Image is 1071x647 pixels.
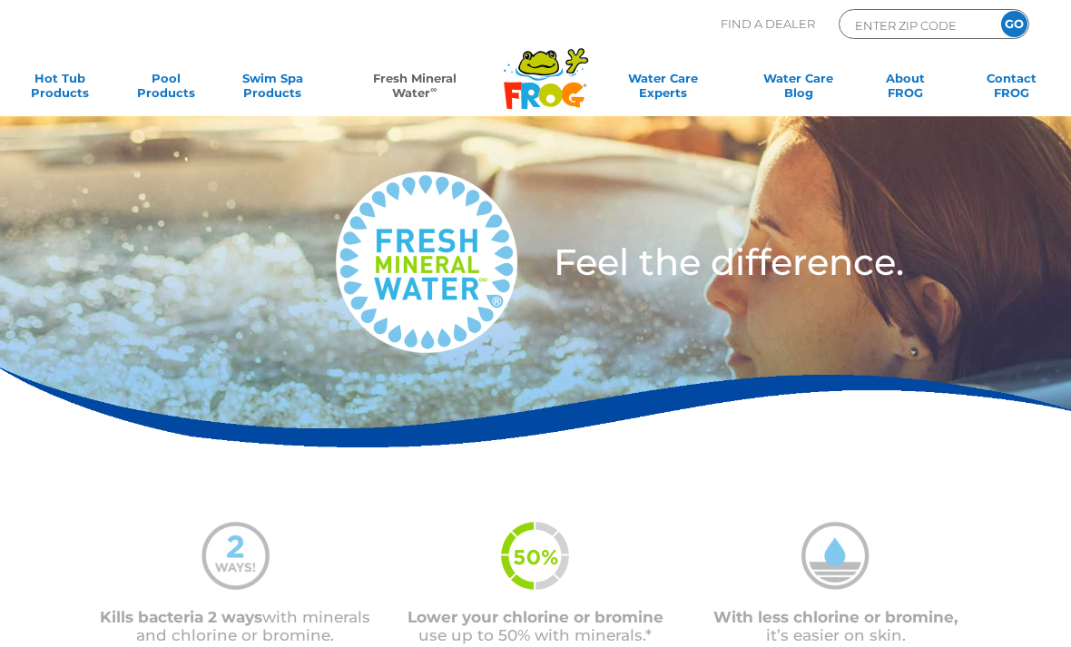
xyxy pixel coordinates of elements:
[18,71,101,107] a: Hot TubProducts
[685,608,986,644] p: it’s easier on skin.
[721,9,815,39] p: Find A Dealer
[801,522,870,590] img: mineral-water-less-chlorine
[593,71,733,107] a: Water CareExperts
[336,172,517,353] img: fresh-mineral-water-logo-medium
[970,71,1053,107] a: ContactFROG
[85,608,386,644] p: with minerals and chlorine or bromine.
[853,15,976,35] input: Zip Code Form
[231,71,314,107] a: Swim SpaProducts
[124,71,207,107] a: PoolProducts
[713,608,958,626] span: With less chlorine or bromine,
[201,522,270,590] img: mineral-water-2-ways
[501,522,569,590] img: fmw-50percent-icon
[554,244,982,280] h3: Feel the difference.
[430,84,437,94] sup: ∞
[100,608,262,626] span: Kills bacteria 2 ways
[757,71,840,107] a: Water CareBlog
[1001,11,1027,37] input: GO
[864,71,947,107] a: AboutFROG
[338,71,492,107] a: Fresh MineralWater∞
[408,608,663,626] span: Lower your chlorine or bromine
[386,608,686,644] p: use up to 50% with minerals.*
